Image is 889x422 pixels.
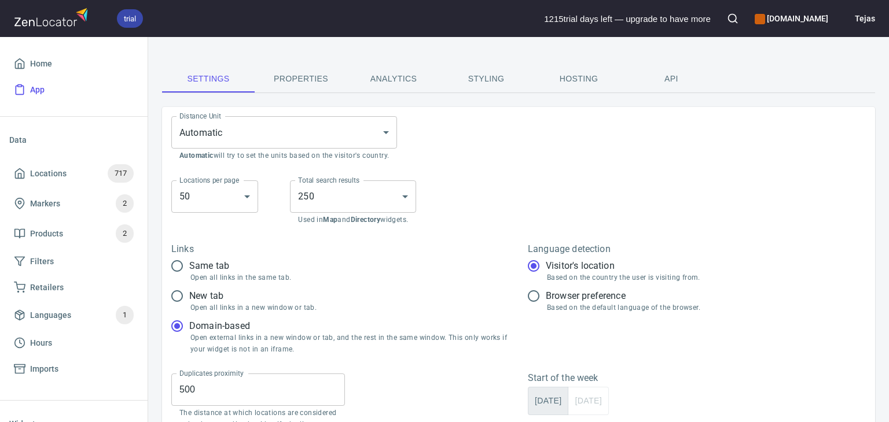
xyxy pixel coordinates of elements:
[116,227,134,240] span: 2
[30,308,71,323] span: Languages
[190,332,509,356] p: Open external links in a new window or tab, and the rest in the same window. This only works if y...
[354,72,433,86] span: Analytics
[9,77,138,103] a: App
[189,319,250,333] span: Domain-based
[179,150,389,162] p: will try to set the units based on the visitor's country.
[30,336,52,350] span: Hours
[544,13,711,25] div: 1215 trial day s left — upgrade to have more
[568,387,608,415] button: left aligned
[30,166,67,181] span: Locations
[9,158,138,188] a: Locations717
[179,151,214,160] b: Automatic
[30,197,60,211] span: Markers
[30,57,52,71] span: Home
[262,72,340,86] span: Properties
[30,280,64,295] span: Retailers
[116,309,134,322] span: 1
[9,356,138,382] a: Imports
[30,227,63,241] span: Products
[528,373,598,383] legend: Start of the week
[116,197,134,210] span: 2
[9,126,138,154] li: Data
[323,216,337,224] b: Map
[298,214,408,226] p: Used in and widgets.
[755,6,828,31] div: Manage your apps
[632,72,711,86] span: API
[528,387,609,415] div: start-of-week
[9,300,138,330] a: Languages1
[547,302,700,314] p: Based on the default language of the browser.
[14,5,91,29] img: zenlocator
[169,72,248,86] span: Settings
[117,13,143,25] span: trial
[755,14,765,24] button: color-CE600E
[9,219,138,249] a: Products2
[117,9,143,28] div: trial
[108,167,134,180] span: 717
[171,180,258,213] div: 50
[189,289,223,303] span: New tab
[30,83,45,97] span: App
[171,116,397,149] div: Automatic
[547,272,700,284] p: Based on the country the user is visiting from.
[837,6,875,31] button: Tejas
[351,216,381,224] b: Directory
[528,245,611,254] legend: Language detection
[528,254,700,314] div: language-detection
[189,259,229,273] span: Same tab
[546,259,615,273] span: Visitor's location
[30,254,54,269] span: Filters
[30,362,58,376] span: Imports
[171,254,509,356] div: links
[755,12,828,25] h6: [DOMAIN_NAME]
[171,245,194,254] legend: Links
[290,180,416,213] div: 250
[528,387,568,415] button: left aligned
[190,302,509,314] p: Open all links in a new window or tab.
[9,275,138,301] a: Retailers
[9,51,138,77] a: Home
[9,249,138,275] a: Filters
[855,12,875,25] h6: Tejas
[539,72,618,86] span: Hosting
[447,72,526,86] span: Styling
[9,330,138,356] a: Hours
[9,188,138,219] a: Markers2
[190,272,509,284] p: Open all links in the same tab.
[546,289,626,303] span: Browser preference
[575,394,601,408] span: [DATE]
[720,6,745,31] button: Search
[535,394,561,408] span: [DATE]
